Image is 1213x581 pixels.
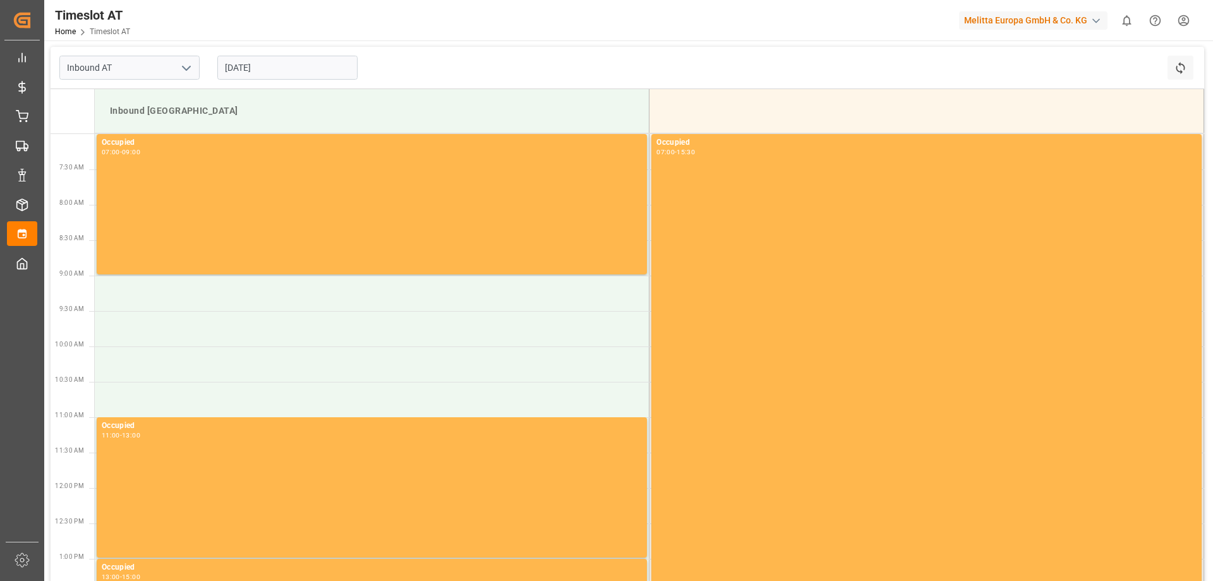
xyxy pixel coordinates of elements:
div: 07:00 [656,149,675,155]
div: 13:00 [122,432,140,438]
div: - [120,149,122,155]
div: 15:30 [677,149,695,155]
button: show 0 new notifications [1113,6,1141,35]
span: 10:30 AM [55,376,84,383]
div: 07:00 [102,149,120,155]
span: 10:00 AM [55,341,84,348]
div: 13:00 [102,574,120,580]
input: DD.MM.YYYY [217,56,358,80]
div: - [120,574,122,580]
button: Help Center [1141,6,1169,35]
span: 7:30 AM [59,164,84,171]
span: 11:30 AM [55,447,84,454]
span: 9:00 AM [59,270,84,277]
div: - [675,149,677,155]
div: Occupied [102,420,642,432]
span: 8:00 AM [59,199,84,206]
div: Occupied [102,561,642,574]
div: Occupied [102,137,642,149]
div: 11:00 [102,432,120,438]
a: Home [55,27,76,36]
span: 1:00 PM [59,553,84,560]
div: 15:00 [122,574,140,580]
button: open menu [176,58,195,78]
div: Inbound [GEOGRAPHIC_DATA] [105,99,639,123]
div: - [120,432,122,438]
div: Melitta Europa GmbH & Co. KG [959,11,1107,30]
button: Melitta Europa GmbH & Co. KG [959,8,1113,32]
input: Type to search/select [59,56,200,80]
span: 12:30 PM [55,518,84,525]
span: 12:00 PM [55,482,84,489]
span: 11:00 AM [55,412,84,419]
div: Timeslot AT [55,6,130,25]
span: 9:30 AM [59,305,84,312]
div: Occupied [656,137,1197,149]
div: 09:00 [122,149,140,155]
span: 8:30 AM [59,235,84,242]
